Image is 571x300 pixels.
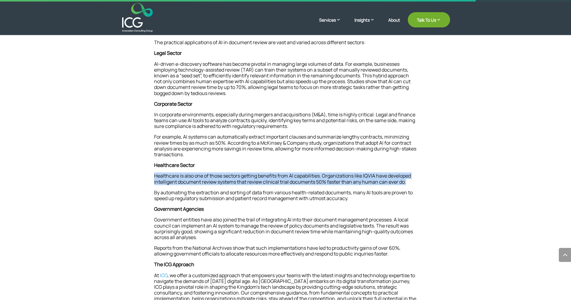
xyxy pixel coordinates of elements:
[154,101,192,107] strong: Corporate Sector
[154,112,417,134] p: In corporate environments, especially during mergers and acquisitions (M&A), time is highly criti...
[408,12,450,27] a: Talk To Us
[319,17,347,32] a: Services
[154,190,417,206] p: By automating the extraction and sorting of data from various health-related documents, many AI t...
[154,173,417,189] p: Healthcare is also one of those sectors getting benefits from AI capabilities. Organizations like...
[354,17,381,32] a: Insights
[154,206,204,212] strong: Government Agencies
[388,18,400,32] a: About
[154,261,194,268] strong: The ICG Approach
[154,217,417,245] p: Government entities have also joined the trail of integrating AI into their document management p...
[154,61,417,101] p: AI-driven e-discovery software has become pivotal in managing large volumes of data. For example,...
[154,245,417,262] p: Reports from the National Archives show that such implementations have led to productivity gains ...
[160,272,167,279] a: ICG
[122,3,153,32] img: ICG
[154,162,195,168] strong: Healthcare Sector
[470,234,571,300] iframe: Chat Widget
[154,50,182,56] strong: Legal Sector
[154,40,417,50] p: The practical applications of AI in document review are vast and varied across different sectors:
[154,134,417,162] p: For example, AI systems can automatically extract important clauses and summarize lengthy contrac...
